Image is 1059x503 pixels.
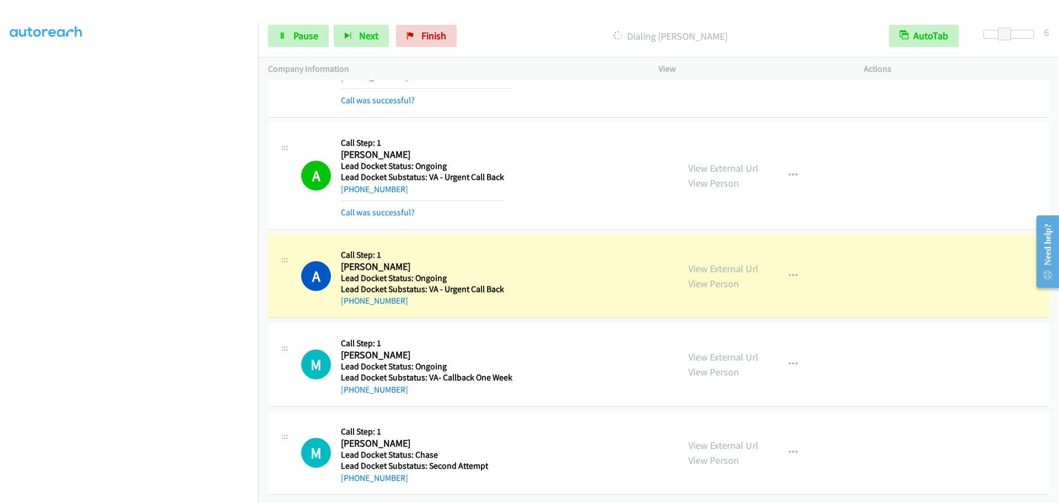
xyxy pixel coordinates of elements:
a: View External Url [688,162,758,174]
h1: M [301,350,331,379]
a: View Person [688,277,739,290]
h5: Lead Docket Status: Chase [341,449,488,460]
p: Actions [864,62,1049,76]
a: [PHONE_NUMBER] [341,72,408,82]
a: View Person [688,454,739,467]
h5: Call Step: 1 [341,338,512,349]
a: View External Url [688,351,758,363]
a: Finish [396,25,457,47]
h5: Lead Docket Status: Ongoing [341,361,512,372]
a: Pause [268,25,329,47]
span: Next [359,29,378,42]
a: Call was successful? [341,207,415,218]
h5: Call Step: 1 [341,250,504,261]
a: [PHONE_NUMBER] [341,184,408,194]
a: View External Url [688,262,758,275]
a: [PHONE_NUMBER] [341,473,408,483]
h5: Lead Docket Substatus: Second Attempt [341,460,488,472]
h5: Call Step: 1 [341,426,488,437]
h5: Lead Docket Status: Ongoing [341,273,504,284]
span: Finish [421,29,446,42]
h1: M [301,438,331,468]
a: Call was successful? [341,95,415,105]
div: The call is yet to be attempted [301,350,331,379]
h2: [PERSON_NAME] [341,149,504,161]
h1: A [301,161,331,190]
h5: Lead Docket Substatus: VA- Callback One Week [341,372,512,383]
a: View External Url [688,439,758,452]
h5: Lead Docket Substatus: VA - Urgent Call Back [341,172,504,183]
h5: Call Step: 1 [341,137,504,149]
a: [PHONE_NUMBER] [341,295,408,306]
h2: [PERSON_NAME] [341,261,504,273]
h1: A [301,261,331,291]
button: AutoTab [889,25,959,47]
a: View Person [688,366,739,378]
a: [PHONE_NUMBER] [341,384,408,395]
button: Next [334,25,389,47]
div: 6 [1044,25,1049,40]
span: Pause [293,29,318,42]
p: View [659,62,844,76]
a: View Person [688,177,739,189]
p: Dialing [PERSON_NAME] [472,29,869,44]
h2: [PERSON_NAME] [341,437,488,450]
h2: [PERSON_NAME] [341,349,512,362]
h5: Lead Docket Substatus: VA - Urgent Call Back [341,284,504,295]
h5: Lead Docket Status: Ongoing [341,161,504,172]
p: Company Information [268,62,639,76]
iframe: Resource Center [1027,208,1059,295]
